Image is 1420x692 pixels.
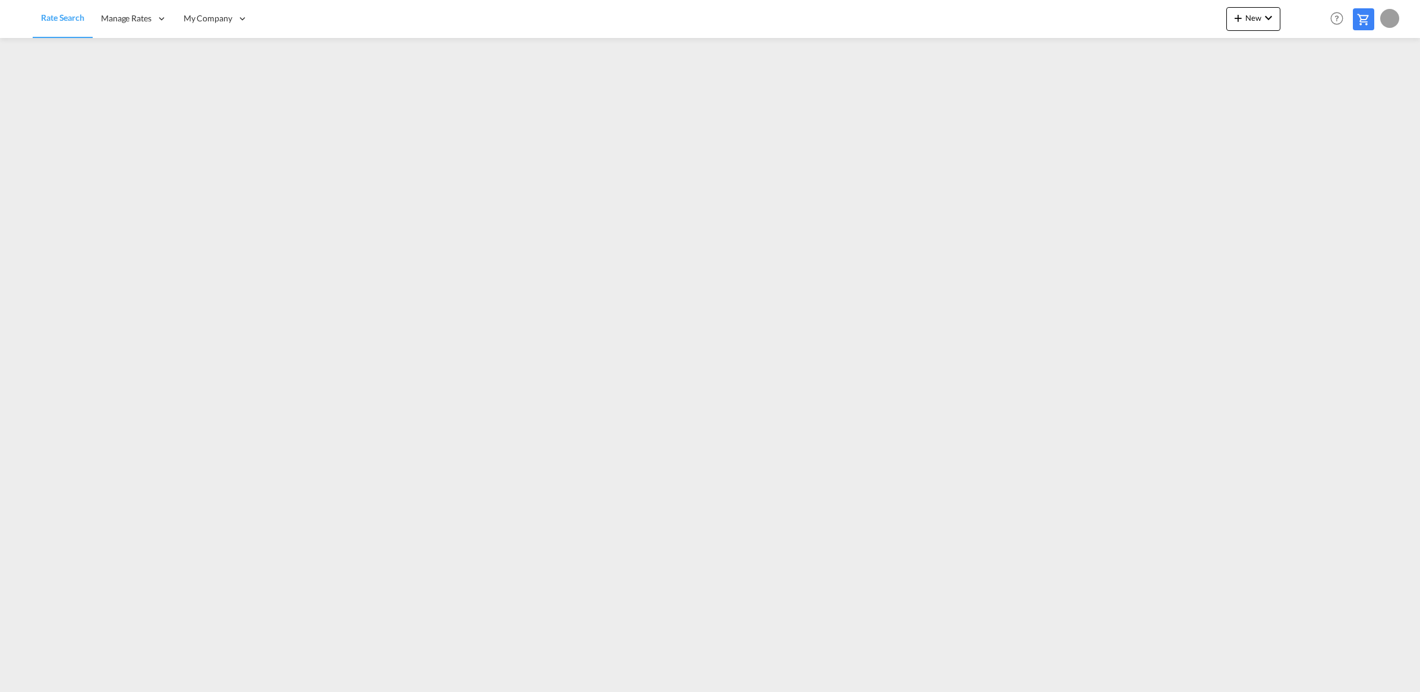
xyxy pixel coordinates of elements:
button: icon-plus 400-fgNewicon-chevron-down [1226,7,1280,31]
md-icon: icon-plus 400-fg [1231,11,1245,25]
md-icon: icon-chevron-down [1261,11,1276,25]
span: My Company [184,12,232,24]
span: Manage Rates [101,12,152,24]
span: Help [1327,8,1347,29]
span: New [1231,13,1276,23]
div: Help [1327,8,1353,30]
span: Rate Search [41,12,84,23]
